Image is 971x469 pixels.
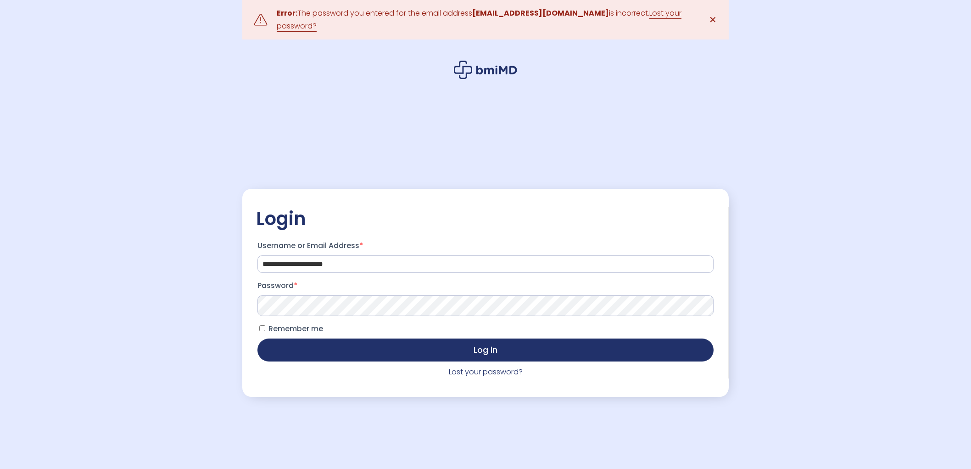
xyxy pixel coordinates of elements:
[257,339,714,362] button: Log in
[257,278,714,293] label: Password
[277,8,297,18] strong: Error:
[268,323,323,334] span: Remember me
[449,367,523,377] a: Lost your password?
[259,325,265,331] input: Remember me
[703,11,722,29] a: ✕
[472,8,609,18] strong: [EMAIL_ADDRESS][DOMAIN_NAME]
[257,238,714,253] label: Username or Email Address
[277,7,694,33] div: The password you entered for the email address is incorrect.
[256,207,715,230] h2: Login
[709,13,717,26] span: ✕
